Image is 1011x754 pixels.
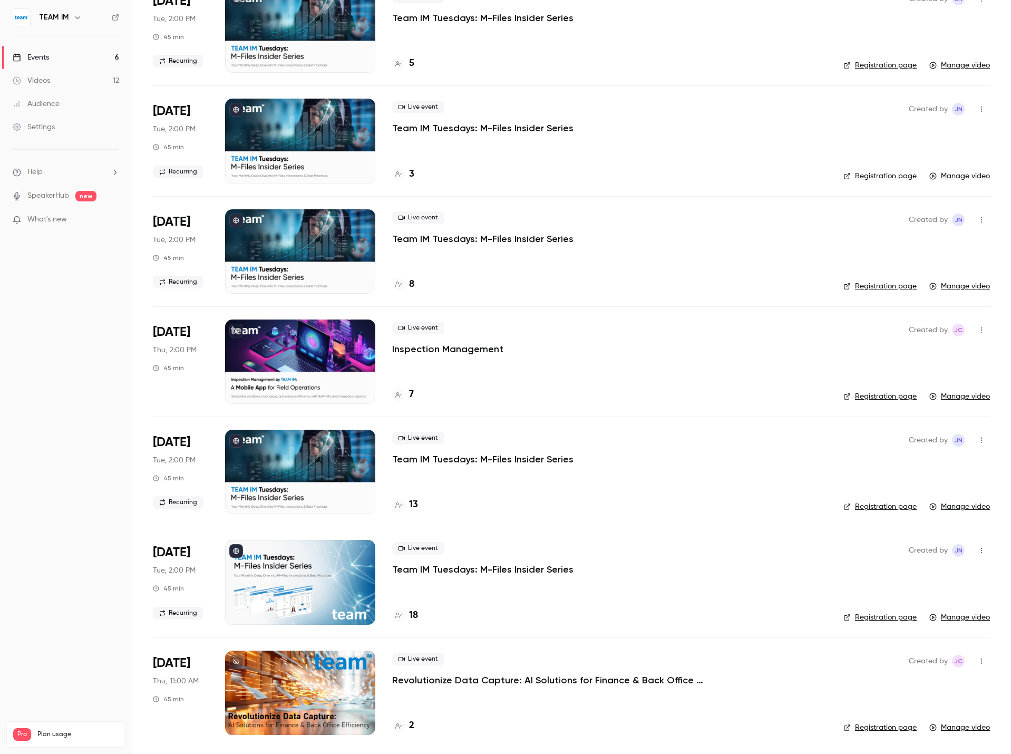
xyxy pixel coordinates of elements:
[955,544,963,557] span: JN
[392,453,573,466] a: Team IM Tuesdays: M-Files Insider Series
[909,434,948,447] span: Created by
[153,695,184,703] div: 45 min
[392,542,444,555] span: Live event
[409,167,414,181] h4: 3
[392,388,414,402] a: 7
[929,391,990,402] a: Manage video
[153,607,203,620] span: Recurring
[39,12,69,23] h6: TEAM IM
[392,167,414,181] a: 3
[153,345,197,355] span: Thu, 2:00 PM
[409,719,414,733] h4: 2
[27,190,69,201] a: SpeakerHub
[153,124,196,134] span: Tue, 2:00 PM
[13,52,49,63] div: Events
[153,676,199,687] span: Thu, 11:00 AM
[153,55,203,67] span: Recurring
[843,281,917,292] a: Registration page
[153,235,196,245] span: Tue, 2:00 PM
[27,214,67,225] span: What's new
[37,730,119,739] span: Plan usage
[952,434,965,447] span: Jimmy Newman
[952,324,965,336] span: Jon Chartrand
[843,391,917,402] a: Registration page
[843,722,917,733] a: Registration page
[392,12,573,24] a: Team IM Tuesdays: M-Files Insider Series
[13,122,55,132] div: Settings
[153,651,208,735] div: Dec 5 Thu, 9:00 AM (America/Los Angeles)
[929,612,990,623] a: Manage video
[909,324,948,336] span: Created by
[843,60,917,71] a: Registration page
[409,498,418,512] h4: 13
[955,214,963,226] span: JN
[392,498,418,512] a: 13
[929,281,990,292] a: Manage video
[13,75,50,86] div: Videos
[954,655,963,668] span: JC
[929,171,990,181] a: Manage video
[153,544,190,561] span: [DATE]
[153,166,203,178] span: Recurring
[955,103,963,115] span: JN
[153,209,208,294] div: Apr 1 Tue, 2:00 PM (America/Chicago)
[409,388,414,402] h4: 7
[952,655,965,668] span: Jon Chartrand
[153,276,203,288] span: Recurring
[153,655,190,672] span: [DATE]
[909,103,948,115] span: Created by
[153,99,208,183] div: May 6 Tue, 2:00 PM (America/Chicago)
[153,254,184,262] div: 45 min
[153,434,190,451] span: [DATE]
[409,277,414,292] h4: 8
[843,612,917,623] a: Registration page
[153,33,184,41] div: 45 min
[392,277,414,292] a: 8
[153,143,184,151] div: 45 min
[153,496,203,509] span: Recurring
[929,722,990,733] a: Manage video
[27,167,43,178] span: Help
[929,501,990,512] a: Manage video
[392,653,444,665] span: Live event
[929,60,990,71] a: Manage video
[153,103,190,120] span: [DATE]
[843,501,917,512] a: Registration page
[392,343,503,355] a: Inspection Management
[954,324,963,336] span: JC
[153,455,196,466] span: Tue, 2:00 PM
[13,9,30,26] img: TEAM IM
[392,563,573,576] p: Team IM Tuesdays: M-Files Insider Series
[952,103,965,115] span: Jimmy Newman
[392,233,573,245] a: Team IM Tuesdays: M-Files Insider Series
[13,99,60,109] div: Audience
[153,14,196,24] span: Tue, 2:00 PM
[13,728,31,741] span: Pro
[153,540,208,624] div: Feb 4 Tue, 2:00 PM (America/Chicago)
[392,211,444,224] span: Live event
[909,655,948,668] span: Created by
[409,608,418,623] h4: 18
[392,101,444,113] span: Live event
[392,322,444,334] span: Live event
[153,584,184,593] div: 45 min
[409,56,414,71] h4: 5
[392,674,708,687] a: Revolutionize Data Capture: AI Solutions for Finance & Back Office Efficiency
[392,719,414,733] a: 2
[153,364,184,372] div: 45 min
[909,544,948,557] span: Created by
[153,320,208,404] div: Mar 13 Thu, 12:00 PM (America/Los Angeles)
[392,122,573,134] a: Team IM Tuesdays: M-Files Insider Series
[153,214,190,230] span: [DATE]
[843,171,917,181] a: Registration page
[106,215,119,225] iframe: Noticeable Trigger
[392,56,414,71] a: 5
[75,191,96,201] span: new
[153,324,190,341] span: [DATE]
